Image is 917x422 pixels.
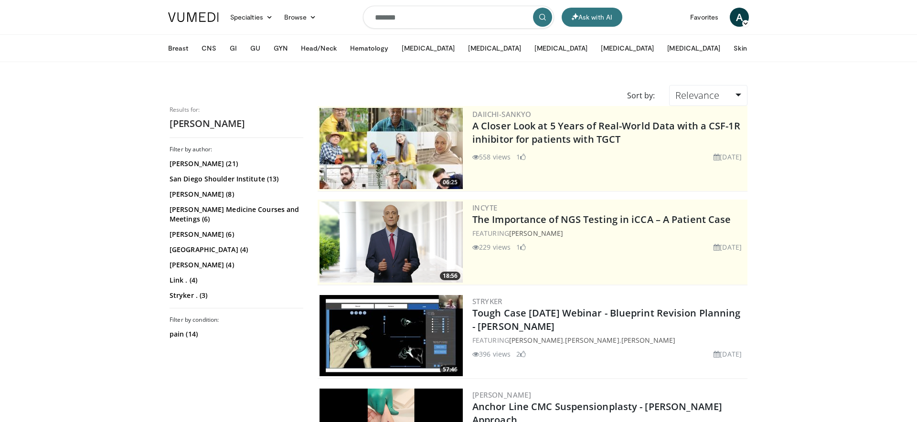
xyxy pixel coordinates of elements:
[168,12,219,22] img: VuMedi Logo
[516,242,526,252] li: 1
[278,8,322,27] a: Browse
[669,85,747,106] a: Relevance
[621,336,675,345] a: [PERSON_NAME]
[714,242,742,252] li: [DATE]
[320,201,463,283] img: 6827cc40-db74-4ebb-97c5-13e529cfd6fb.png.300x170_q85_crop-smart_upscale.png
[472,242,511,252] li: 229 views
[730,8,749,27] a: A
[320,108,463,189] img: 93c22cae-14d1-47f0-9e4a-a244e824b022.png.300x170_q85_crop-smart_upscale.jpg
[472,349,511,359] li: 396 views
[472,306,741,333] a: Tough Case [DATE] Webinar - Blueprint Revision Planning - [PERSON_NAME]
[196,39,222,58] button: CNS
[320,108,463,189] a: 06:25
[472,228,746,238] div: FEATURING
[170,146,303,153] h3: Filter by author:
[170,329,301,339] a: pain (14)
[245,39,266,58] button: GU
[472,119,740,146] a: A Closer Look at 5 Years of Real-World Data with a CSF-1R inhibitor for patients with TGCT
[472,152,511,162] li: 558 views
[728,39,752,58] button: Skin
[268,39,293,58] button: GYN
[170,345,301,354] a: infection (11)
[320,201,463,283] a: 18:56
[675,89,719,102] span: Relevance
[170,260,301,270] a: [PERSON_NAME] (4)
[170,159,301,169] a: [PERSON_NAME] (21)
[440,365,460,374] span: 57:46
[509,229,563,238] a: [PERSON_NAME]
[684,8,724,27] a: Favorites
[170,205,301,224] a: [PERSON_NAME] Medicine Courses and Meetings (6)
[170,117,303,130] h2: [PERSON_NAME]
[440,178,460,187] span: 06:25
[320,295,463,376] a: 57:46
[562,8,622,27] button: Ask with AI
[170,190,301,199] a: [PERSON_NAME] (8)
[170,230,301,239] a: [PERSON_NAME] (6)
[440,272,460,280] span: 18:56
[224,39,243,58] button: GI
[462,39,527,58] button: [MEDICAL_DATA]
[714,349,742,359] li: [DATE]
[170,275,301,285] a: Link . (4)
[472,203,497,212] a: Incyte
[472,390,531,400] a: [PERSON_NAME]
[565,336,619,345] a: [PERSON_NAME]
[472,296,502,306] a: Stryker
[509,336,563,345] a: [PERSON_NAME]
[472,109,532,119] a: Daiichi-Sankyo
[170,174,301,184] a: San Diego Shoulder Institute (13)
[224,8,278,27] a: Specialties
[162,39,194,58] button: Breast
[516,152,526,162] li: 1
[529,39,593,58] button: [MEDICAL_DATA]
[714,152,742,162] li: [DATE]
[295,39,342,58] button: Head/Neck
[320,295,463,376] img: 8d925540-5c86-47cd-acd8-cf39572acaf0.300x170_q85_crop-smart_upscale.jpg
[595,39,660,58] button: [MEDICAL_DATA]
[661,39,726,58] button: [MEDICAL_DATA]
[363,6,554,29] input: Search topics, interventions
[170,245,301,254] a: [GEOGRAPHIC_DATA] (4)
[344,39,395,58] button: Hematology
[170,291,301,300] a: Stryker . (3)
[516,349,526,359] li: 2
[472,335,746,345] div: FEATURING , ,
[170,316,303,324] h3: Filter by condition:
[620,85,662,106] div: Sort by:
[396,39,460,58] button: [MEDICAL_DATA]
[472,213,731,226] a: The Importance of NGS Testing in iCCA – A Patient Case
[170,106,303,114] p: Results for:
